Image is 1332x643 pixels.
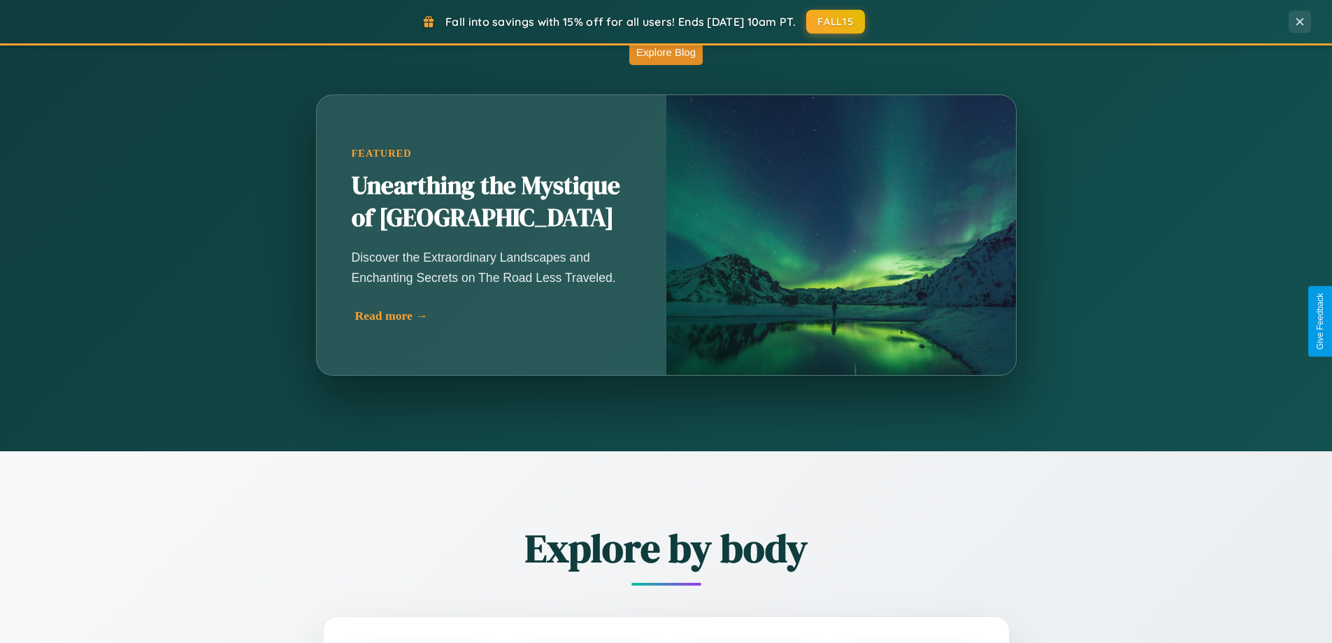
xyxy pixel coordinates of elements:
[247,521,1086,575] h2: Explore by body
[445,15,796,29] span: Fall into savings with 15% off for all users! Ends [DATE] 10am PT.
[629,39,703,65] button: Explore Blog
[352,148,631,160] div: Featured
[355,309,635,323] div: Read more →
[1315,293,1325,350] div: Give Feedback
[352,248,631,287] p: Discover the Extraordinary Landscapes and Enchanting Secrets on The Road Less Traveled.
[352,170,631,234] h2: Unearthing the Mystique of [GEOGRAPHIC_DATA]
[806,10,865,34] button: FALL15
